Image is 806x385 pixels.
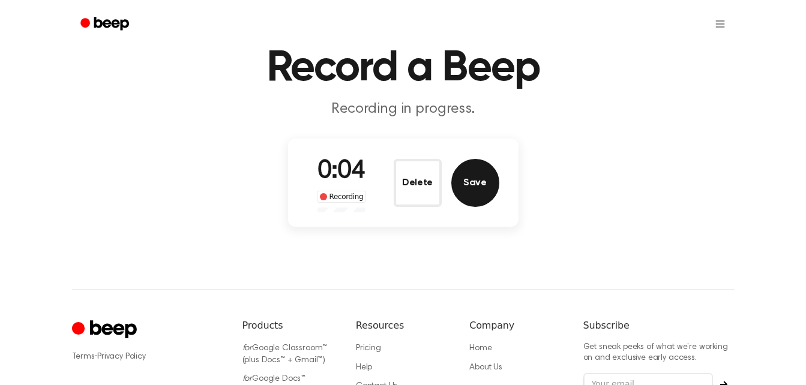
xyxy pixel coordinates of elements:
[72,353,95,361] a: Terms
[451,159,499,207] button: Save Audio Record
[356,363,372,372] a: Help
[242,318,337,333] h6: Products
[97,353,146,361] a: Privacy Policy
[469,318,564,333] h6: Company
[242,344,328,365] a: forGoogle Classroom™ (plus Docs™ + Gmail™)
[356,318,450,333] h6: Resources
[242,375,306,383] a: forGoogle Docs™
[469,344,492,353] a: Home
[72,13,140,36] a: Beep
[242,375,253,383] i: for
[173,100,634,119] p: Recording in progress.
[394,159,442,207] button: Delete Audio Record
[72,318,140,342] a: Cruip
[356,344,381,353] a: Pricing
[583,318,735,333] h6: Subscribe
[317,191,367,203] div: Recording
[583,342,735,363] p: Get sneak peeks of what we’re working on and exclusive early access.
[242,344,253,353] i: for
[706,10,735,38] button: Open menu
[72,351,223,363] div: ·
[317,159,365,184] span: 0:04
[96,47,711,90] h1: Record a Beep
[469,363,502,372] a: About Us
